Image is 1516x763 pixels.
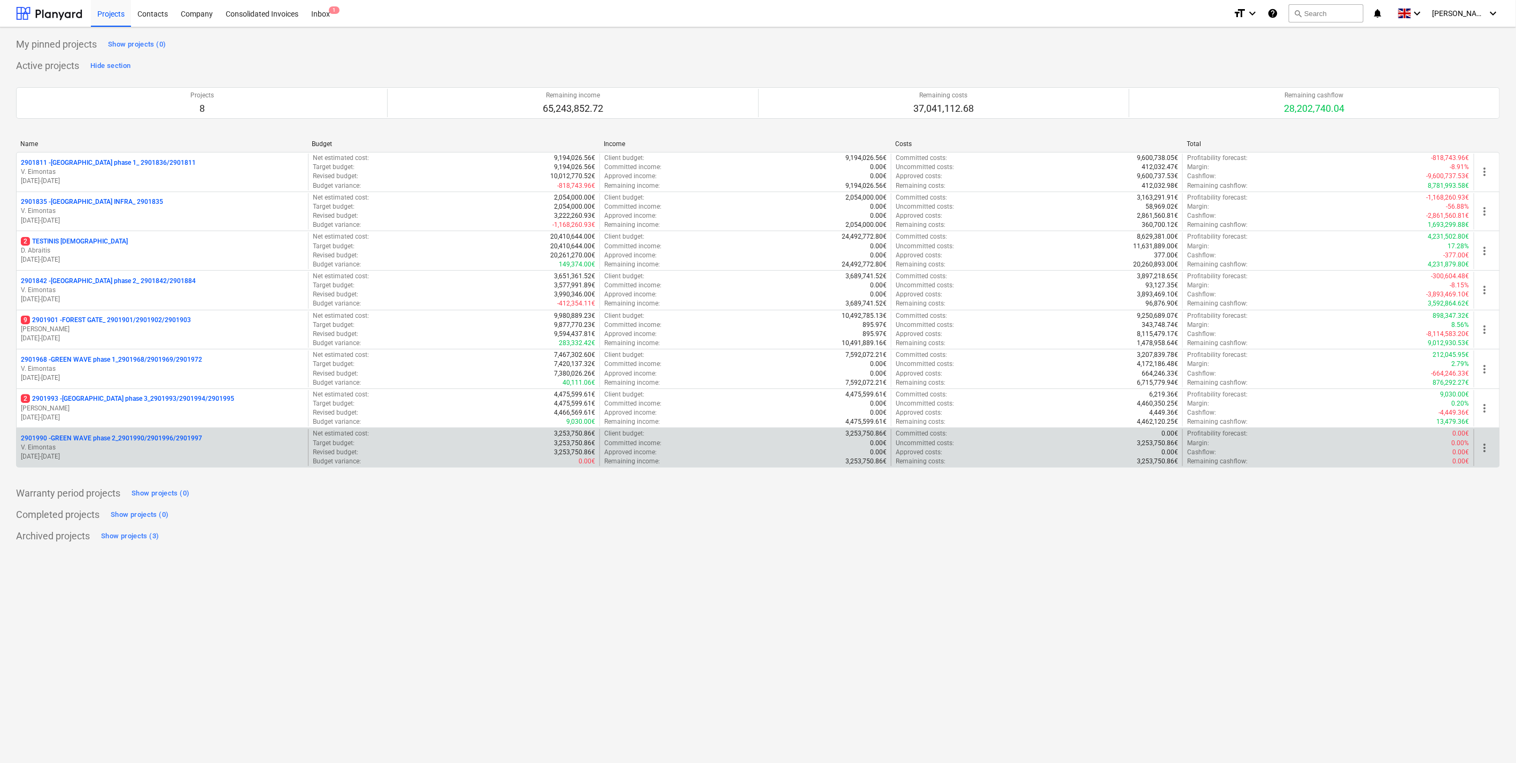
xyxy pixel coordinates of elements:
p: Remaining costs : [896,181,945,190]
p: Net estimated cost : [313,350,369,360]
p: 149,374.00€ [559,260,595,269]
p: Approved income : [604,369,657,378]
p: Committed costs : [896,232,947,241]
p: 8,629,381.00€ [1137,232,1178,241]
p: Remaining costs : [896,299,945,308]
p: Revised budget : [313,172,358,181]
p: 343,748.74€ [1142,321,1178,330]
p: 1,478,958.64€ [1137,339,1178,348]
p: 0.00€ [870,290,887,299]
p: V. Eimontas [21,207,304,216]
span: more_vert [1479,205,1491,218]
p: Committed costs : [896,311,947,321]
p: 0.00€ [870,163,887,172]
p: Budget variance : [313,378,361,387]
button: Show projects (3) [98,528,161,545]
p: 9,194,026.56€ [554,154,595,163]
p: Committed income : [604,202,661,211]
p: 3,689,741.52€ [845,299,887,308]
p: 20,410,644.00€ [550,242,595,251]
p: 412,032.47€ [1142,163,1178,172]
p: -412,354.11€ [557,299,595,308]
p: Cashflow : [1187,369,1216,378]
p: Target budget : [313,281,355,290]
p: 4,231,502.80€ [1428,232,1469,241]
p: Budget variance : [313,220,361,230]
p: 17.28% [1448,242,1469,251]
p: 2901901 - FOREST GATE_ 2901901/2901902/2901903 [21,316,191,325]
p: Approved income : [604,408,657,417]
p: Remaining costs : [896,220,945,230]
p: -3,893,469.10€ [1427,290,1469,299]
p: Projects [190,91,214,100]
p: 3,990,346.00€ [554,290,595,299]
p: 9,194,026.56€ [845,181,887,190]
p: Client budget : [604,232,644,241]
button: Hide section [88,57,133,74]
p: 96,876.90€ [1145,299,1178,308]
p: Cashflow : [1187,408,1216,417]
p: 283,332.42€ [559,339,595,348]
p: 0.00€ [870,172,887,181]
p: Target budget : [313,399,355,408]
p: Cashflow : [1187,330,1216,339]
p: Target budget : [313,242,355,251]
i: keyboard_arrow_down [1487,7,1500,20]
p: [PERSON_NAME] [21,404,304,413]
button: Show projects (0) [108,506,171,523]
p: Approved costs : [896,408,942,417]
p: 0.00€ [870,242,887,251]
p: 4,466,569.61€ [554,408,595,417]
p: Committed costs : [896,154,947,163]
p: 0.00€ [870,211,887,220]
p: Profitability forecast : [1187,390,1248,399]
p: 7,592,072.21€ [845,378,887,387]
p: 9,600,737.53€ [1137,172,1178,181]
p: TESTINIS [DEMOGRAPHIC_DATA] [21,237,128,246]
p: 65,243,852.72 [543,102,603,115]
p: [DATE] - [DATE] [21,216,304,225]
p: 9,012,930.53€ [1428,339,1469,348]
i: keyboard_arrow_down [1411,7,1424,20]
div: Show projects (3) [101,530,159,543]
p: 11,631,889.00€ [1133,242,1178,251]
p: Remaining income : [604,339,660,348]
p: Cashflow : [1187,211,1216,220]
p: 24,492,772.80€ [842,260,887,269]
p: 1,693,299.88€ [1428,220,1469,230]
p: 9,877,770.23€ [554,321,595,330]
p: -1,168,260.93€ [1427,193,1469,202]
div: Hide section [90,60,130,72]
p: Target budget : [313,163,355,172]
div: 2901968 -GREEN WAVE phase 1_2901968/2901969/2901972V. Eimontas[DATE]-[DATE] [21,355,304,383]
p: 9,594,437.81€ [554,330,595,339]
span: [PERSON_NAME] [1433,9,1486,18]
p: My pinned projects [16,38,97,51]
p: Remaining cashflow : [1187,339,1248,348]
p: 2,054,000.00€ [554,193,595,202]
p: 2901990 - GREEN WAVE phase 2_2901990/2901996/2901997 [21,434,202,443]
p: Net estimated cost : [313,390,369,399]
span: 9 [21,316,30,324]
p: 4,475,599.61€ [845,390,887,399]
p: 895.97€ [863,321,887,330]
p: Committed costs : [896,193,947,202]
p: Approved costs : [896,290,942,299]
span: more_vert [1479,402,1491,415]
p: Margin : [1187,163,1209,172]
p: V. Eimontas [21,364,304,373]
p: -818,743.96€ [1432,154,1469,163]
p: 2901835 - [GEOGRAPHIC_DATA] INFRA_ 2901835 [21,197,163,207]
p: 9,600,738.05€ [1137,154,1178,163]
p: Committed costs : [896,272,947,281]
p: -664,246.33€ [1432,369,1469,378]
p: Revised budget : [313,211,358,220]
p: Remaining income : [604,260,660,269]
span: more_vert [1479,441,1491,454]
p: 10,492,785.13€ [842,311,887,321]
p: Approved costs : [896,330,942,339]
p: V. Eimontas [21,167,304,177]
p: 0.00€ [870,251,887,260]
p: 2901842 - [GEOGRAPHIC_DATA] phase 2_ 2901842/2901884 [21,277,196,286]
p: Remaining income : [604,220,660,230]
